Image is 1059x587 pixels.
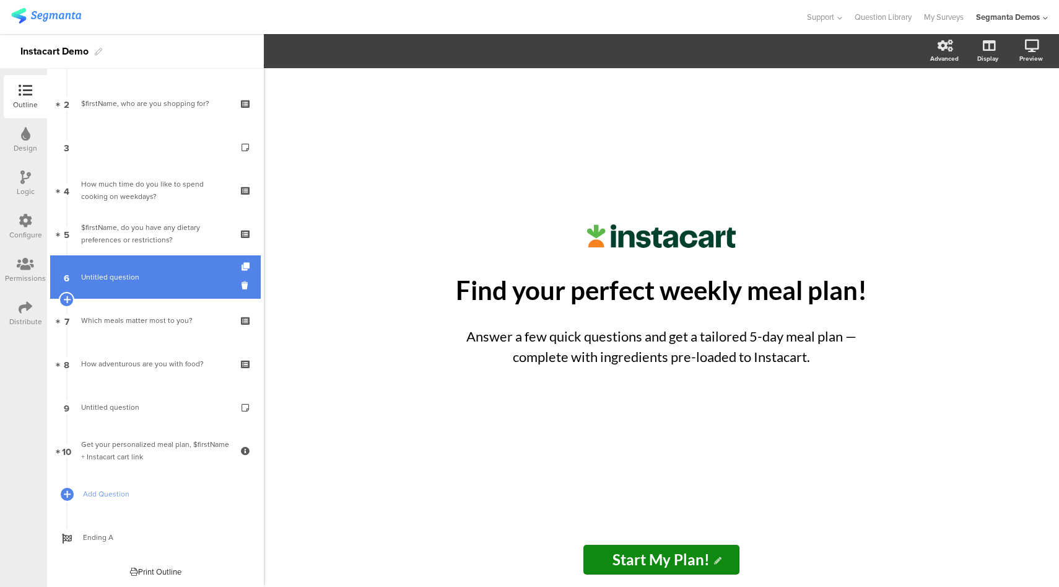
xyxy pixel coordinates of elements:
span: Add Question [83,488,242,500]
input: Start [583,545,740,575]
a: 2 $firstName, who are you shopping for? [50,82,261,125]
i: Duplicate [242,263,252,271]
i: Delete [242,280,252,291]
span: 10 [62,444,71,457]
p: Answer a few quick questions and get a tailored 5-day meal plan — complete with ingredients pre-l... [445,326,878,367]
img: segmanta logo [11,8,81,24]
a: 3 [50,125,261,169]
a: 4 How much time do you like to spend cooking on weekdays? [50,169,261,212]
div: Distribute [9,316,42,327]
div: Outline [13,99,38,110]
div: Display [977,54,998,63]
div: Segmanta Demos [976,11,1040,23]
div: $firstName, who are you shopping for? [81,97,229,110]
a: 6 Untitled question [50,255,261,299]
span: Untitled question [81,402,139,413]
span: 5 [64,227,69,241]
div: Print Outline [130,566,181,578]
span: 7 [64,314,69,327]
div: Advanced [930,54,959,63]
div: Instacart Demo [20,42,89,61]
div: Design [14,143,37,154]
div: Logic [17,186,35,197]
div: Get your personalized meal plan, $firstName + Instacart cart link [81,438,229,463]
span: 2 [64,97,69,110]
span: Untitled question [81,271,139,283]
div: $firstName, do you have any dietary preferences or restrictions? [81,221,229,246]
div: Configure [9,229,42,241]
span: 3 [64,140,69,154]
div: Permissions [5,273,46,284]
span: 6 [64,270,69,284]
a: Ending A [50,516,261,559]
span: Ending A [83,531,242,544]
a: 7 Which meals matter most to you? [50,299,261,342]
span: 9 [64,400,69,414]
a: 8 How adventurous are you with food? [50,342,261,386]
a: 5 $firstName, do you have any dietary preferences or restrictions? [50,212,261,255]
span: 8 [64,357,69,371]
span: 4 [64,183,69,197]
div: Which meals matter most to you? [81,314,229,327]
div: How adventurous are you with food? [81,358,229,370]
span: Support [807,11,834,23]
div: Preview [1019,54,1043,63]
p: Find your perfect weekly meal plan! [432,275,891,306]
a: 10 Get your personalized meal plan, $firstName + Instacart cart link [50,429,261,472]
div: How much time do you like to spend cooking on weekdays? [81,178,229,203]
a: 9 Untitled question [50,386,261,429]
